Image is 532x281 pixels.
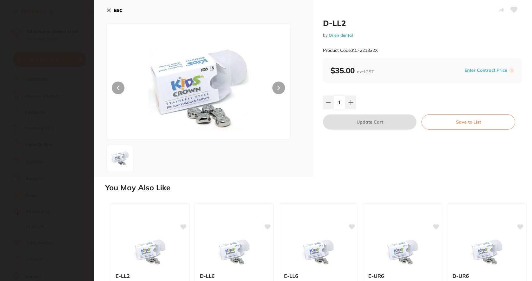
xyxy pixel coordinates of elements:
[298,236,339,268] img: E-LL6
[200,273,268,279] b: D-LL6
[382,236,423,268] img: E-UR6
[453,273,521,279] b: D-UR6
[116,273,184,279] b: E-LL2
[509,68,514,73] label: i
[129,236,170,268] img: E-LL2
[463,67,509,73] button: Enter Contract Price
[421,114,515,130] button: Save to List
[331,66,374,75] b: $35.00
[114,8,123,13] b: ESC
[213,236,255,268] img: D-LL6
[329,33,353,38] a: Orien dental
[368,273,437,279] b: E-UR6
[323,33,522,38] small: by
[143,40,254,139] img: LTM1MDE2
[357,69,374,75] span: excl. GST
[109,147,131,170] img: LTM1MDE2
[323,114,416,130] button: Update Cart
[105,183,529,192] h2: You May Also Like
[323,48,378,53] small: Product Code: KC-221332X
[284,273,352,279] b: E-LL6
[106,5,123,16] button: ESC
[323,18,522,28] h2: D-LL2
[466,236,507,268] img: D-UR6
